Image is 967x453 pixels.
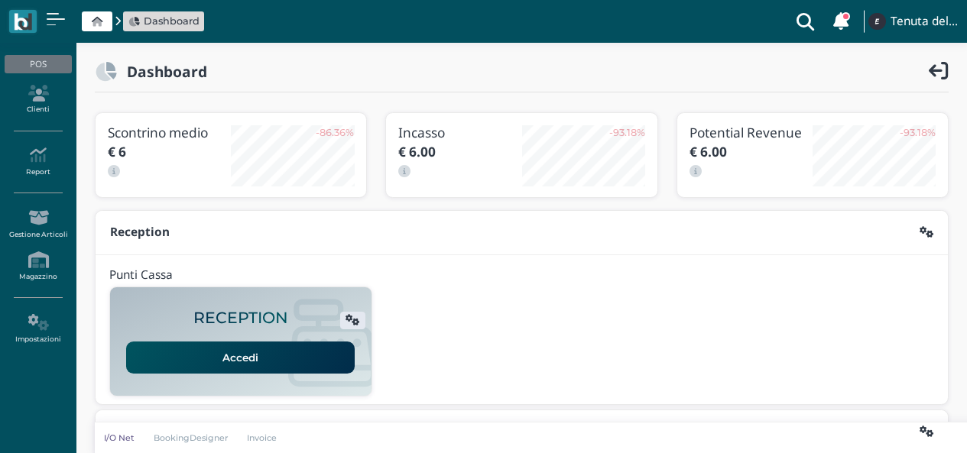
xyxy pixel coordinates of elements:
b: Reception [110,224,170,240]
b: € 6.00 [690,143,727,160]
img: logo [14,13,31,31]
h4: Tenuta del Barco [891,15,958,28]
h4: Punti Cassa [109,269,173,282]
a: Dashboard [128,14,200,28]
span: Dashboard [144,14,200,28]
a: BookingDesigner [144,432,238,444]
a: ... Tenuta del Barco [866,3,958,40]
iframe: Help widget launcher [858,406,954,440]
a: Impostazioni [5,308,71,350]
h3: Scontrino medio [108,125,231,140]
b: € 6.00 [398,143,436,160]
a: Accedi [126,341,355,374]
h2: RECEPTION [193,309,288,327]
a: Invoice [238,432,287,444]
img: ... [868,13,885,30]
b: € 6 [108,143,126,160]
h3: Incasso [398,125,521,140]
a: Gestione Articoli [5,203,71,245]
h3: Potential Revenue [690,125,813,140]
p: I/O Net [104,432,135,444]
a: Clienti [5,79,71,121]
h2: Dashboard [117,63,207,79]
a: Magazzino [5,245,71,287]
a: Report [5,141,71,183]
div: POS [5,55,71,73]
